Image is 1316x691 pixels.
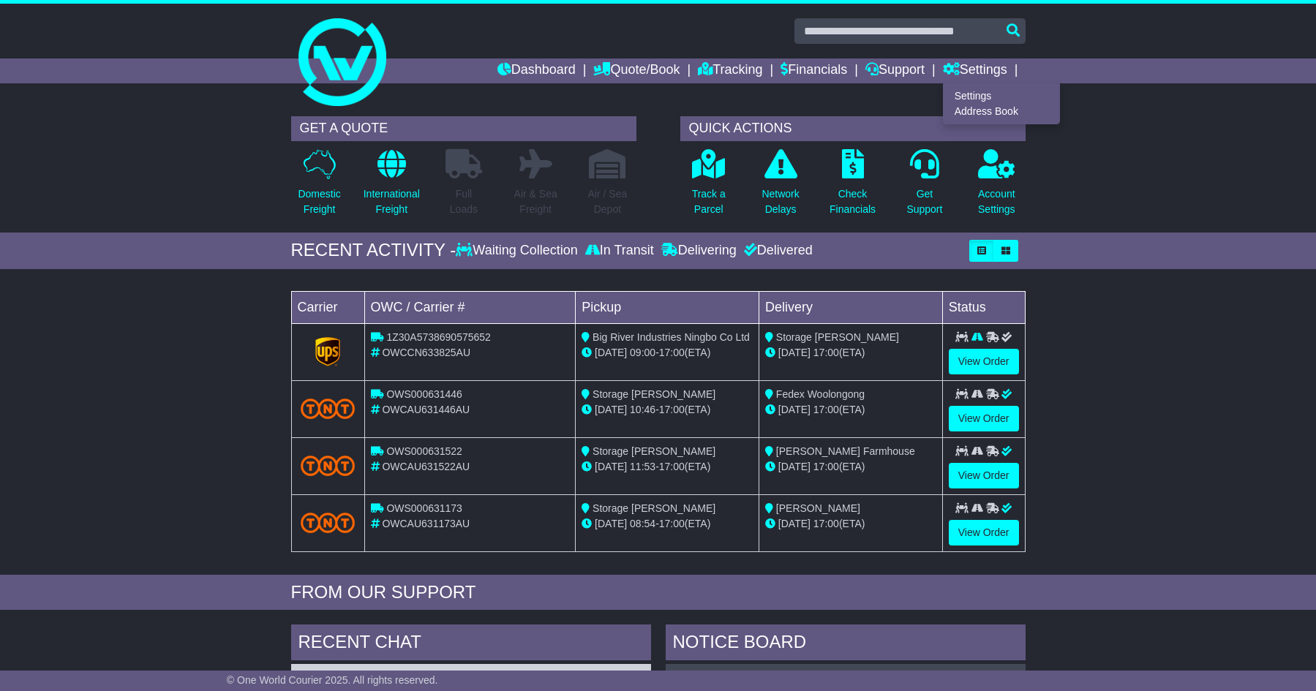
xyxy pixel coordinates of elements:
div: Delivered [740,243,813,259]
span: [DATE] [778,461,811,472]
div: QUICK ACTIONS [680,116,1026,141]
div: FROM OUR SUPPORT [291,582,1026,603]
a: Support [865,58,925,83]
span: [PERSON_NAME] [776,502,860,514]
td: Status [942,291,1025,323]
div: NOTICE BOARD [666,624,1026,664]
div: (ETA) [765,516,936,532]
span: 17:00 [659,404,685,415]
div: - (ETA) [582,402,753,418]
div: (ETA) [765,402,936,418]
a: AccountSettings [977,148,1016,225]
img: TNT_Domestic.png [301,399,356,418]
p: Air & Sea Freight [514,186,557,217]
span: © One World Courier 2025. All rights reserved. [227,674,438,686]
div: Delivering [658,243,740,259]
a: Dashboard [497,58,576,83]
p: International Freight [364,186,420,217]
span: Fedex Woolongong [776,388,865,400]
p: Network Delays [762,186,799,217]
span: 17:00 [813,461,839,472]
span: OWS000631522 [386,445,462,457]
p: Full Loads [445,186,482,217]
td: Pickup [576,291,759,323]
span: [DATE] [778,404,811,415]
a: CheckFinancials [829,148,876,225]
a: View Order [949,520,1019,545]
span: [DATE] [595,347,627,358]
p: Domestic Freight [298,186,340,217]
a: View Order [949,349,1019,374]
span: [DATE] [595,404,627,415]
span: Storage [PERSON_NAME] [776,331,899,343]
span: [DATE] [595,518,627,529]
p: Track a Parcel [692,186,726,217]
span: OWCAU631173AU [382,518,470,529]
span: OWCAU631446AU [382,404,470,415]
a: Settings [943,58,1007,83]
img: TNT_Domestic.png [301,513,356,532]
a: View Order [949,406,1019,431]
div: GET A QUOTE [291,116,636,141]
a: NetworkDelays [761,148,800,225]
div: In Transit [582,243,658,259]
span: 17:00 [659,461,685,472]
div: - (ETA) [582,459,753,475]
span: 08:54 [630,518,655,529]
p: Air / Sea Depot [588,186,628,217]
div: Waiting Collection [456,243,581,259]
p: Get Support [906,186,942,217]
span: 10:46 [630,404,655,415]
a: DomesticFreight [297,148,341,225]
span: OWCAU631522AU [382,461,470,472]
span: Storage [PERSON_NAME] [593,502,715,514]
span: 17:00 [659,347,685,358]
span: [PERSON_NAME] Farmhouse [776,445,915,457]
span: 17:00 [813,404,839,415]
span: [DATE] [778,518,811,529]
div: - (ETA) [582,345,753,360]
span: 17:00 [813,518,839,529]
span: Storage [PERSON_NAME] [593,388,715,400]
span: [DATE] [595,461,627,472]
a: InternationalFreight [363,148,421,225]
a: GetSupport [906,148,943,225]
div: RECENT ACTIVITY - [291,240,456,261]
div: (ETA) [765,345,936,360]
div: (ETA) [765,459,936,475]
span: Big River Industries Ningbo Co Ltd [593,331,750,343]
span: OWS000631173 [386,502,462,514]
span: [DATE] [778,347,811,358]
div: RECENT CHAT [291,624,651,664]
span: OWCCN633825AU [382,347,470,358]
span: OWS000631446 [386,388,462,400]
span: 1Z30A5738690575652 [386,331,490,343]
a: Tracking [698,58,762,83]
a: Settings [944,88,1059,104]
td: Carrier [291,291,364,323]
div: - (ETA) [582,516,753,532]
p: Account Settings [978,186,1015,217]
a: View Order [949,463,1019,488]
span: 11:53 [630,461,655,472]
span: 17:00 [813,347,839,358]
td: OWC / Carrier # [364,291,576,323]
span: Storage [PERSON_NAME] [593,445,715,457]
span: 17:00 [659,518,685,529]
a: Quote/Book [593,58,680,83]
div: Quote/Book [943,83,1060,124]
span: 09:00 [630,347,655,358]
td: Delivery [759,291,942,323]
a: Track aParcel [691,148,726,225]
a: Address Book [944,104,1059,120]
p: Check Financials [830,186,876,217]
img: TNT_Domestic.png [301,456,356,475]
a: Financials [781,58,847,83]
img: GetCarrierServiceLogo [315,337,340,366]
